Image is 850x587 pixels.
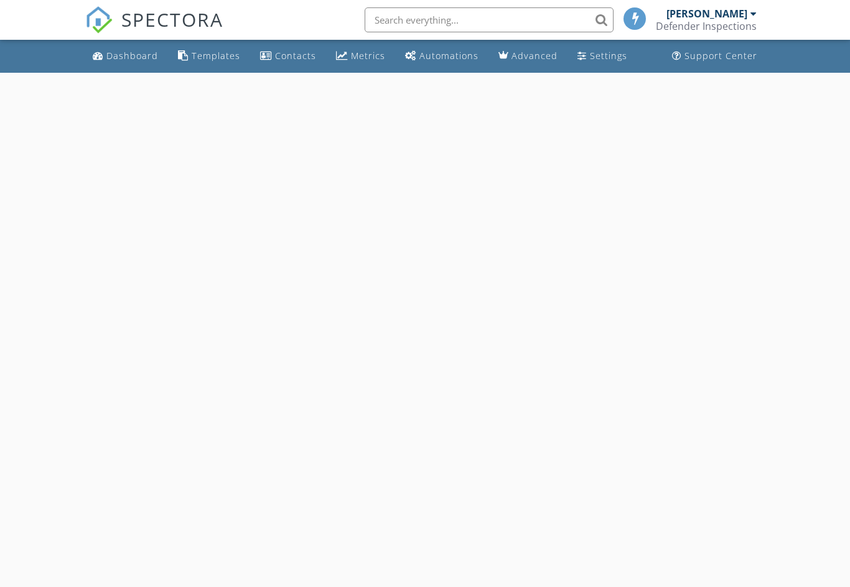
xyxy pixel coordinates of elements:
[173,45,245,68] a: Templates
[667,45,762,68] a: Support Center
[666,7,747,20] div: [PERSON_NAME]
[656,20,757,32] div: Defender Inspections
[331,45,390,68] a: Metrics
[493,45,563,68] a: Advanced
[365,7,614,32] input: Search everything...
[85,6,113,34] img: The Best Home Inspection Software - Spectora
[400,45,483,68] a: Automations (Basic)
[88,45,163,68] a: Dashboard
[121,6,223,32] span: SPECTORA
[255,45,321,68] a: Contacts
[511,50,558,62] div: Advanced
[590,50,627,62] div: Settings
[192,50,240,62] div: Templates
[85,17,223,43] a: SPECTORA
[684,50,757,62] div: Support Center
[275,50,316,62] div: Contacts
[106,50,158,62] div: Dashboard
[419,50,479,62] div: Automations
[351,50,385,62] div: Metrics
[572,45,632,68] a: Settings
